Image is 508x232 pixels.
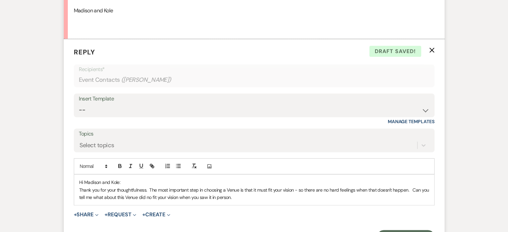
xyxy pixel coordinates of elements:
[74,48,95,56] span: Reply
[74,212,77,217] span: +
[79,141,114,150] div: Select topics
[79,129,430,139] label: Topics
[79,73,430,86] div: Event Contacts
[121,75,171,84] span: ( [PERSON_NAME] )
[388,119,435,125] a: Manage Templates
[74,212,99,217] button: Share
[105,212,108,217] span: +
[79,179,429,186] p: Hi Madison and Kole:
[79,94,430,104] div: Insert Template
[369,46,421,57] span: Draft saved!
[79,65,430,74] p: Recipients*
[105,212,136,217] button: Request
[142,212,145,217] span: +
[79,186,429,201] p: Thank you for your thoughtfulness. The most important step in choosing a Venue is that it must fi...
[142,212,170,217] button: Create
